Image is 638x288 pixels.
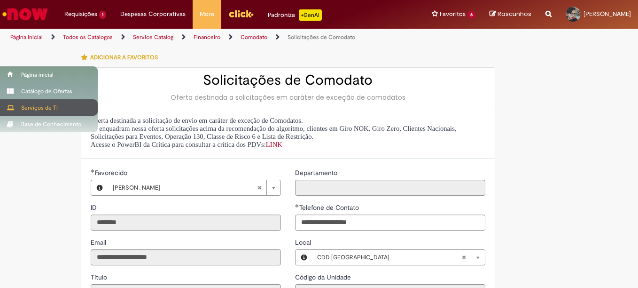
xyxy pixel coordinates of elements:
span: Despesas Corporativas [120,9,186,19]
p: +GenAi [299,9,322,21]
button: Local, Visualizar este registro CDD Rondonópolis [296,250,312,265]
button: Favorecido, Visualizar este registro Bruno Tavora Ferreira [91,180,108,195]
label: Somente leitura - Código da Unidade [295,272,353,282]
label: Somente leitura - Email [91,238,108,247]
span: Telefone de Contato [299,203,361,212]
span: Somente leitura - Email [91,238,108,247]
span: Oferta destinada a solicitação de envio em caráter de exceção de Comodatos. Se enquadram nessa of... [91,117,457,148]
a: LINK [266,141,282,148]
button: Adicionar a Favoritos [81,48,163,67]
span: CDD [GEOGRAPHIC_DATA] [317,250,461,265]
input: Email [91,249,281,265]
a: Todos os Catálogos [63,33,113,41]
a: [PERSON_NAME]Limpar campo Favorecido [108,180,280,195]
a: Página inicial [10,33,43,41]
a: Service Catalog [133,33,173,41]
span: Local [295,238,313,247]
h2: Solicitações de Comodato [91,72,485,88]
span: Necessários - Favorecido [95,168,129,177]
span: 1 [99,11,106,19]
img: click_logo_yellow_360x200.png [228,7,254,21]
img: ServiceNow [1,5,49,24]
div: Oferta destinada a solicitações em caráter de exceção de comodatos [91,93,485,102]
input: Telefone de Contato [295,215,485,231]
abbr: Limpar campo Local [457,250,471,265]
span: Rascunhos [498,9,531,18]
a: Solicitações de Comodato [288,33,355,41]
div: Padroniza [268,9,322,21]
span: Favoritos [440,9,466,19]
label: Somente leitura - ID [91,203,99,212]
label: Somente leitura - Departamento [295,168,339,177]
input: Departamento [295,180,485,196]
span: Requisições [64,9,97,19]
abbr: Limpar campo Favorecido [252,180,266,195]
a: Rascunhos [490,10,531,19]
ul: Trilhas de página [7,29,418,46]
span: 6 [467,11,475,19]
label: Somente leitura - Título [91,272,109,282]
span: More [200,9,214,19]
span: [PERSON_NAME] [584,10,631,18]
span: Obrigatório Preenchido [91,169,95,173]
span: Somente leitura - ID [91,203,99,212]
span: Adicionar a Favoritos [90,54,158,61]
span: Obrigatório Preenchido [295,204,299,208]
a: Comodato [241,33,267,41]
input: ID [91,215,281,231]
a: Financeiro [194,33,220,41]
span: [PERSON_NAME] [113,180,257,195]
a: CDD [GEOGRAPHIC_DATA]Limpar campo Local [312,250,485,265]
